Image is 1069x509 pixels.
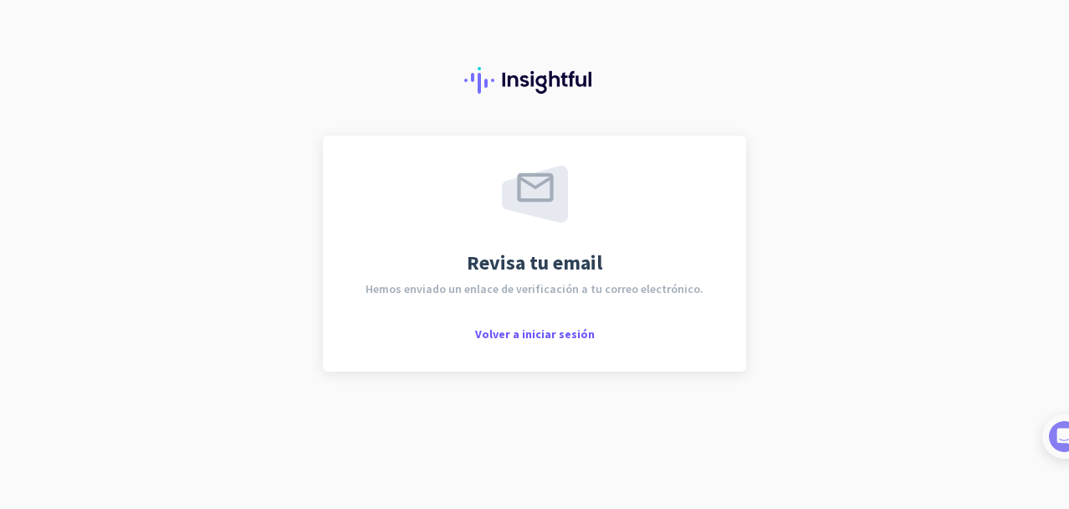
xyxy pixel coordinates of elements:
img: Insightful [464,67,605,94]
span: Revisa tu email [467,253,602,273]
img: email-sent [502,166,568,223]
span: Volver a iniciar sesión [475,326,595,342]
span: Hemos enviado un enlace de verificación a tu correo electrónico. [366,283,703,295]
